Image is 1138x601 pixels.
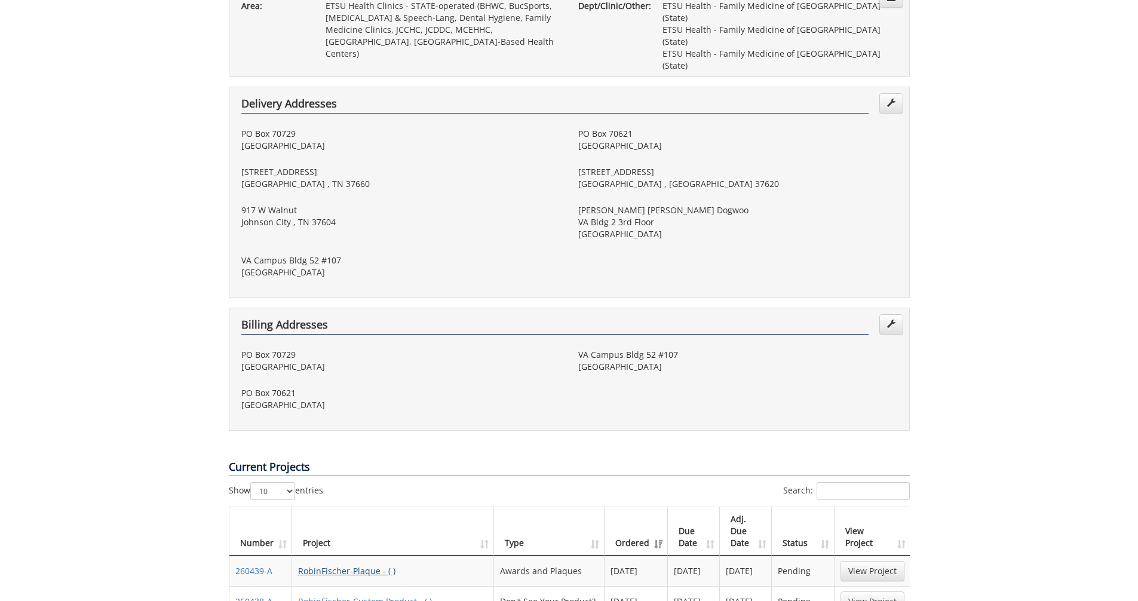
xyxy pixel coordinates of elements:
[241,266,560,278] p: [GEOGRAPHIC_DATA]
[250,482,295,500] select: Showentries
[879,93,903,114] a: Edit Addresses
[241,140,560,152] p: [GEOGRAPHIC_DATA]
[720,507,772,556] th: Adj. Due Date: activate to sort column ascending
[241,98,869,114] h4: Delivery Addresses
[241,399,560,411] p: [GEOGRAPHIC_DATA]
[578,228,897,240] p: [GEOGRAPHIC_DATA]
[298,565,395,577] a: RobinFischer-Plaque - ( )
[578,178,897,190] p: [GEOGRAPHIC_DATA] , [GEOGRAPHIC_DATA] 37620
[605,507,668,556] th: Ordered: activate to sort column ascending
[578,128,897,140] p: PO Box 70621
[241,361,560,373] p: [GEOGRAPHIC_DATA]
[241,128,560,140] p: PO Box 70729
[241,178,560,190] p: [GEOGRAPHIC_DATA] , TN 37660
[241,204,560,216] p: 917 W Walnut
[578,166,897,178] p: [STREET_ADDRESS]
[841,561,904,581] a: View Project
[578,361,897,373] p: [GEOGRAPHIC_DATA]
[241,216,560,228] p: Johnson CIty , TN 37604
[292,507,495,556] th: Project: activate to sort column ascending
[241,166,560,178] p: [STREET_ADDRESS]
[662,48,897,72] p: ETSU Health - Family Medicine of [GEOGRAPHIC_DATA] (State)
[241,254,560,266] p: VA Campus Bldg 52 #107
[668,507,720,556] th: Due Date: activate to sort column ascending
[578,349,897,361] p: VA Campus Bldg 52 #107
[668,556,720,586] td: [DATE]
[772,556,834,586] td: Pending
[229,507,292,556] th: Number: activate to sort column ascending
[879,314,903,335] a: Edit Addresses
[817,482,910,500] input: Search:
[835,507,910,556] th: View Project: activate to sort column ascending
[605,556,668,586] td: [DATE]
[494,507,605,556] th: Type: activate to sort column ascending
[241,349,560,361] p: PO Box 70729
[720,556,772,586] td: [DATE]
[494,556,605,586] td: Awards and Plaques
[578,140,897,152] p: [GEOGRAPHIC_DATA]
[783,482,910,500] label: Search:
[241,387,560,399] p: PO Box 70621
[241,319,869,335] h4: Billing Addresses
[229,459,910,476] p: Current Projects
[772,507,834,556] th: Status: activate to sort column ascending
[578,216,897,228] p: VA Bldg 2 3rd Floor
[235,565,272,577] a: 260439-A
[662,24,897,48] p: ETSU Health - Family Medicine of [GEOGRAPHIC_DATA] (State)
[578,204,897,216] p: [PERSON_NAME] [PERSON_NAME] Dogwoo
[229,482,323,500] label: Show entries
